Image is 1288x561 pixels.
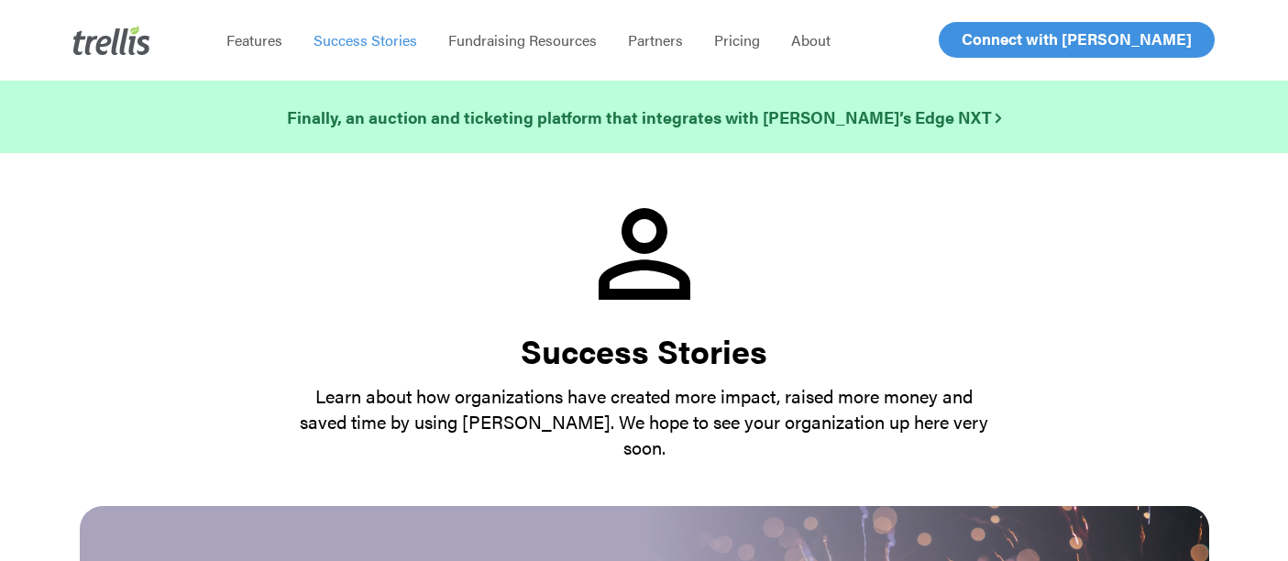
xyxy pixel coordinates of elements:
a: Pricing [699,31,776,49]
span: About [791,29,831,50]
a: Partners [612,31,699,49]
img: Trellis [73,26,150,55]
a: Success Stories [298,31,433,49]
a: Connect with [PERSON_NAME] [939,22,1215,58]
img: success_stories_icon.svg [599,208,690,300]
span: Fundraising Resources [448,29,597,50]
span: Features [226,29,282,50]
span: Partners [628,29,683,50]
a: Finally, an auction and ticketing platform that integrates with [PERSON_NAME]’s Edge NXT [287,104,1001,130]
strong: Success Stories [521,326,767,374]
span: Pricing [714,29,760,50]
a: Fundraising Resources [433,31,612,49]
p: Learn about how organizations have created more impact, raised more money and saved time by using... [296,383,993,460]
a: About [776,31,846,49]
strong: Finally, an auction and ticketing platform that integrates with [PERSON_NAME]’s Edge NXT [287,105,1001,128]
span: Connect with [PERSON_NAME] [962,27,1192,49]
a: Features [211,31,298,49]
span: Success Stories [314,29,417,50]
